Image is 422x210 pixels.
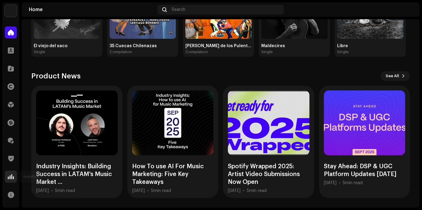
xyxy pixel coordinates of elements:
span: min read [154,189,171,193]
div: 35 Cuecas Chilenazas [110,44,176,48]
div: [DATE] [324,181,337,185]
div: [DATE] [228,188,240,193]
span: See All [386,70,399,82]
div: Compilation [110,50,132,54]
div: 5 [343,181,363,185]
span: min read [345,181,363,185]
div: 5 [151,188,171,193]
div: • [243,188,244,193]
div: [DATE] [36,188,49,193]
span: Search [172,7,185,12]
div: Industry Insights: Building Success in LATAM’s Music Market ... [36,163,118,186]
div: El viejo del saco [34,44,100,48]
div: 5 [247,188,267,193]
div: • [147,188,149,193]
div: Home [29,7,155,12]
div: • [51,188,53,193]
div: Single [337,50,349,54]
div: [PERSON_NAME] de los Pulentos [Vol. 2] [185,44,252,48]
div: Maldecires [261,44,327,48]
div: Stay Ahead: DSP & UGC Platform Updates [DATE] [324,163,405,178]
div: [DATE] [132,188,145,193]
h3: Product News [31,71,81,81]
div: How To use AI For Music Marketing: Five Key Takeaways [132,163,214,186]
img: c904f273-36fb-4b92-97b0-1c77b616e906 [403,5,412,14]
span: min read [249,189,267,193]
div: Libre [337,44,403,48]
div: Spotify Wrapped 2025: Artist Video Submissions Now Open [228,163,309,186]
div: Compilation [185,50,208,54]
div: Single [34,50,45,54]
div: Single [261,50,273,54]
img: 78f3867b-a9d0-4b96-9959-d5e4a689f6cf [5,5,17,17]
span: min read [57,189,75,193]
button: See All [381,71,410,81]
div: 5 [55,188,75,193]
div: • [339,181,340,185]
